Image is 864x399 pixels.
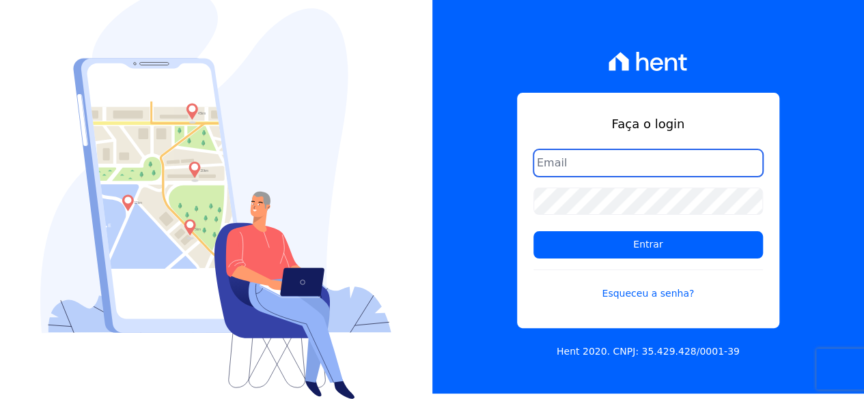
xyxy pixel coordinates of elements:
input: Entrar [533,231,763,258]
input: Verificado pelo Zero Phishing [533,149,763,177]
h1: Faça o login [533,115,763,133]
a: Esqueceu a senha? [533,269,763,301]
p: Hent 2020. CNPJ: 35.429.428/0001-39 [557,344,740,359]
